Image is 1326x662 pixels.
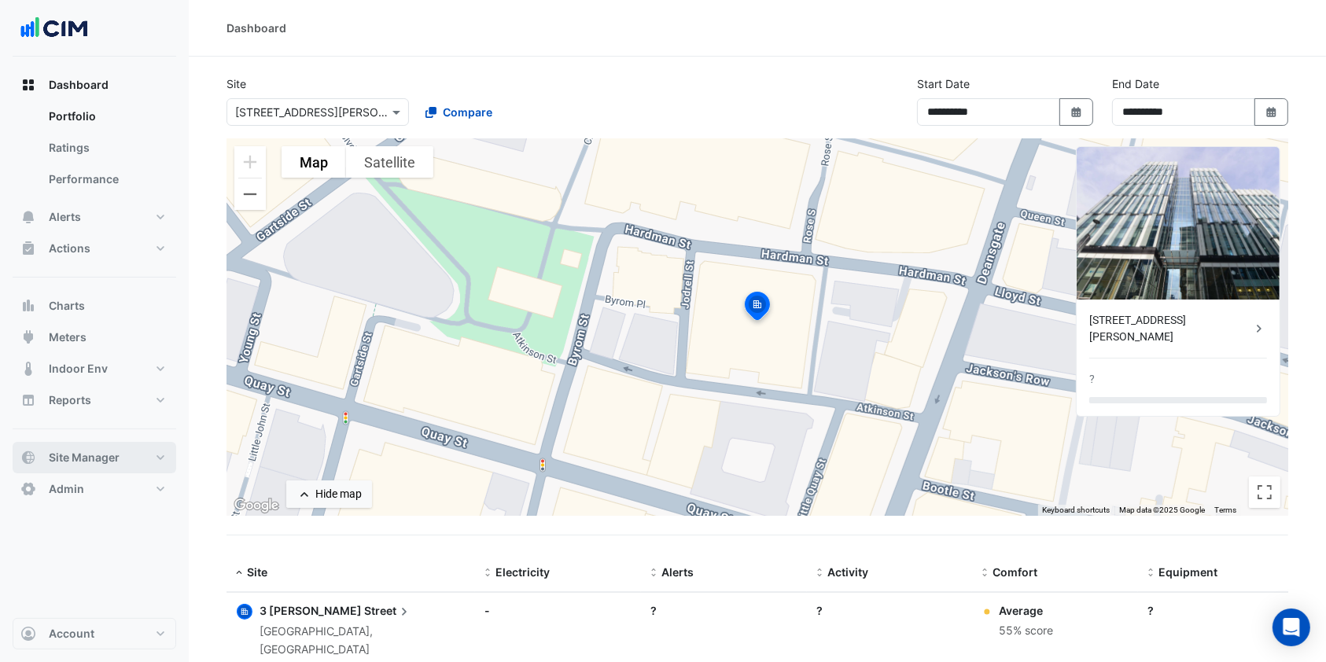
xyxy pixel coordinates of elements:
[13,201,176,233] button: Alerts
[13,290,176,322] button: Charts
[49,450,120,465] span: Site Manager
[1265,105,1279,119] fa-icon: Select Date
[20,77,36,93] app-icon: Dashboard
[740,289,775,327] img: site-pin-selected.svg
[13,101,176,201] div: Dashboard
[315,486,362,502] div: Hide map
[49,77,109,93] span: Dashboard
[227,20,286,36] div: Dashboard
[49,392,91,408] span: Reports
[49,241,90,256] span: Actions
[816,602,963,619] div: ?
[495,565,550,579] span: Electricity
[230,495,282,516] a: Open this area in Google Maps (opens a new window)
[999,602,1053,619] div: Average
[661,565,694,579] span: Alerts
[1158,565,1217,579] span: Equipment
[1119,506,1205,514] span: Map data ©2025 Google
[1273,609,1310,646] div: Open Intercom Messenger
[484,602,632,619] div: -
[346,146,433,178] button: Show satellite imagery
[1070,105,1084,119] fa-icon: Select Date
[227,75,246,92] label: Site
[286,480,372,508] button: Hide map
[13,442,176,473] button: Site Manager
[13,353,176,384] button: Indoor Env
[1147,602,1295,619] div: ?
[49,298,85,314] span: Charts
[1112,75,1159,92] label: End Date
[36,164,176,195] a: Performance
[20,481,36,497] app-icon: Admin
[20,329,36,345] app-icon: Meters
[650,602,797,619] div: ?
[49,329,87,345] span: Meters
[13,618,176,649] button: Account
[1214,506,1236,514] a: Terms (opens in new tab)
[993,565,1037,579] span: Comfort
[20,209,36,225] app-icon: Alerts
[1077,147,1280,300] img: 3 Hardman Street
[234,146,266,178] button: Zoom in
[1249,476,1280,508] button: Toggle fullscreen view
[917,75,970,92] label: Start Date
[13,233,176,264] button: Actions
[260,623,466,659] div: [GEOGRAPHIC_DATA], [GEOGRAPHIC_DATA]
[13,322,176,353] button: Meters
[36,132,176,164] a: Ratings
[20,298,36,314] app-icon: Charts
[49,361,108,377] span: Indoor Env
[247,565,267,579] span: Site
[20,241,36,256] app-icon: Actions
[20,392,36,408] app-icon: Reports
[282,146,346,178] button: Show street map
[20,450,36,465] app-icon: Site Manager
[415,98,503,126] button: Compare
[49,209,81,225] span: Alerts
[13,473,176,505] button: Admin
[443,104,492,120] span: Compare
[19,13,90,44] img: Company Logo
[364,602,412,620] span: Street
[827,565,868,579] span: Activity
[36,101,176,132] a: Portfolio
[13,69,176,101] button: Dashboard
[1089,312,1251,345] div: [STREET_ADDRESS][PERSON_NAME]
[260,604,362,617] span: 3 [PERSON_NAME]
[49,481,84,497] span: Admin
[13,384,176,416] button: Reports
[49,626,94,642] span: Account
[20,361,36,377] app-icon: Indoor Env
[999,622,1053,640] div: 55% score
[1089,371,1095,388] div: ?
[1042,505,1110,516] button: Keyboard shortcuts
[230,495,282,516] img: Google
[234,178,266,210] button: Zoom out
